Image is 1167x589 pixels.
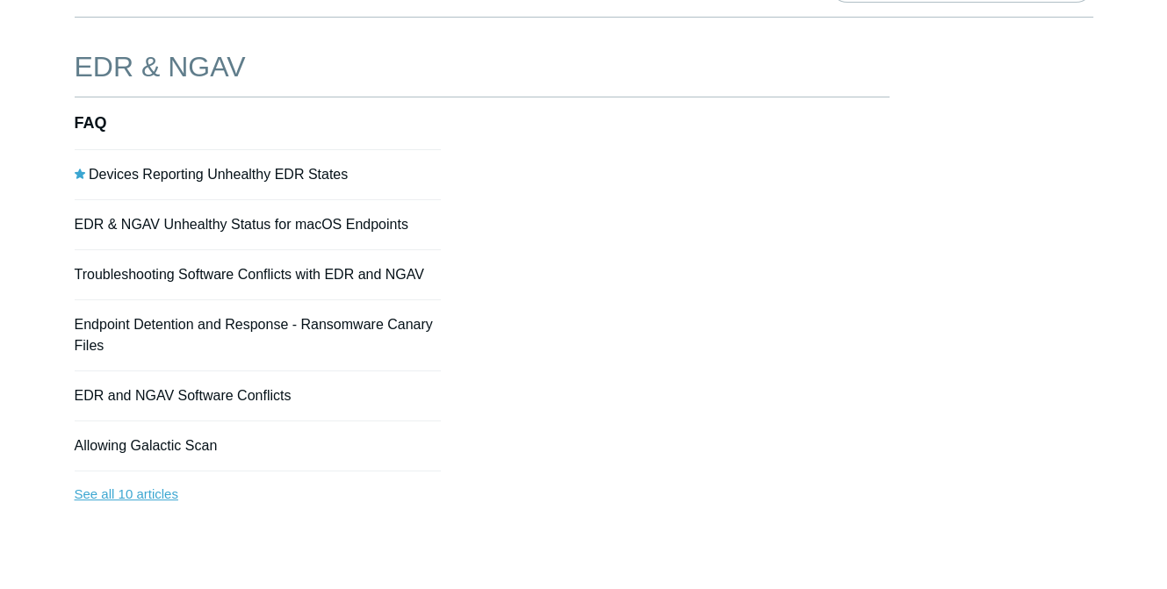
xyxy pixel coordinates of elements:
a: FAQ [75,114,107,132]
a: See all 10 articles [75,471,442,518]
a: Devices Reporting Unhealthy EDR States [89,167,348,182]
a: Endpoint Detention and Response - Ransomware Canary Files [75,317,433,353]
a: Troubleshooting Software Conflicts with EDR and NGAV [75,267,424,282]
svg: Promoted article [75,169,85,179]
a: EDR & NGAV Unhealthy Status for macOS Endpoints [75,217,408,232]
a: EDR and NGAV Software Conflicts [75,388,292,403]
a: Allowing Galactic Scan [75,438,218,453]
h1: EDR & NGAV [75,46,890,88]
